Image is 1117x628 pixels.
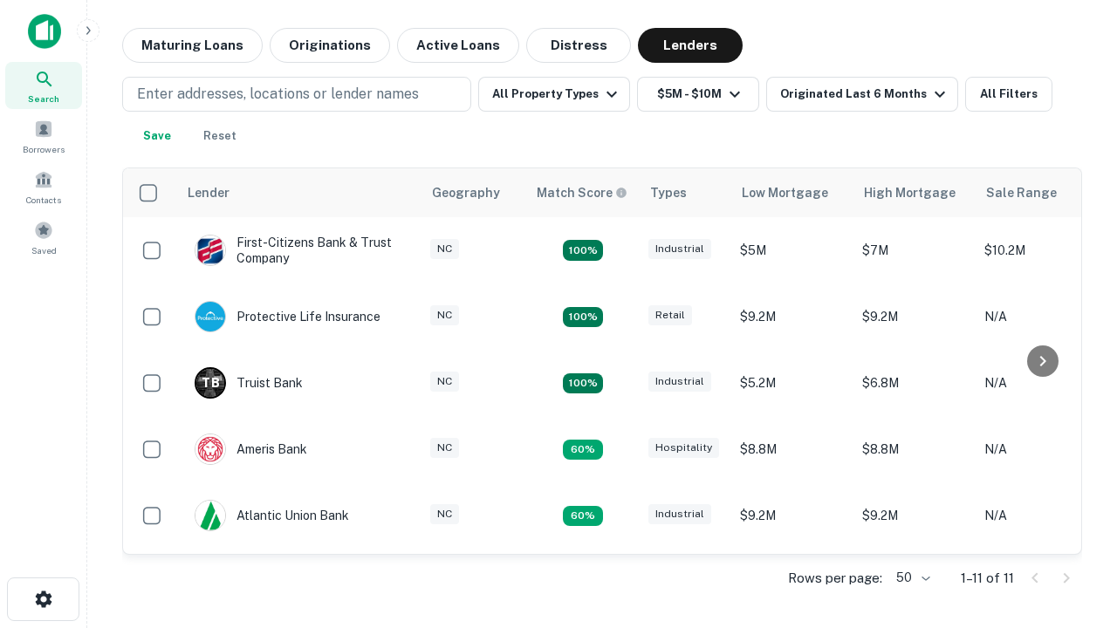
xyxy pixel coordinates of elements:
div: Industrial [648,372,711,392]
div: Industrial [648,504,711,524]
span: Contacts [26,193,61,207]
td: $6.8M [853,350,976,416]
a: Contacts [5,163,82,210]
div: Retail [648,305,692,325]
a: Saved [5,214,82,261]
img: picture [195,501,225,530]
div: Lender [188,182,230,203]
button: Save your search to get updates of matches that match your search criteria. [129,119,185,154]
th: Low Mortgage [731,168,853,217]
img: capitalize-icon.png [28,14,61,49]
div: Matching Properties: 3, hasApolloMatch: undefined [563,373,603,394]
th: Types [640,168,731,217]
div: Hospitality [648,438,719,458]
button: Distress [526,28,631,63]
div: Atlantic Union Bank [195,500,349,531]
td: $7M [853,217,976,283]
th: Capitalize uses an advanced AI algorithm to match your search with the best lender. The match sco... [526,168,640,217]
button: Originations [270,28,390,63]
td: $9.2M [731,283,853,350]
p: 1–11 of 11 [961,568,1014,589]
td: $9.2M [853,482,976,549]
span: Saved [31,243,57,257]
iframe: Chat Widget [1030,433,1117,516]
p: T B [202,374,219,392]
button: Originated Last 6 Months [766,77,958,112]
div: NC [430,239,459,259]
button: Maturing Loans [122,28,263,63]
div: Ameris Bank [195,433,307,465]
th: High Mortgage [853,168,976,217]
th: Geography [421,168,526,217]
td: $9.2M [853,283,976,350]
div: First-citizens Bank & Trust Company [195,235,404,266]
div: Sale Range [986,182,1057,203]
span: Search [28,92,59,106]
td: $6.3M [853,549,976,615]
td: $5M [731,217,853,283]
div: Capitalize uses an advanced AI algorithm to match your search with the best lender. The match sco... [537,183,627,202]
p: Enter addresses, locations or lender names [137,84,419,105]
span: Borrowers [23,142,65,156]
a: Borrowers [5,113,82,160]
div: Matching Properties: 2, hasApolloMatch: undefined [563,240,603,261]
button: Enter addresses, locations or lender names [122,77,471,112]
a: Search [5,62,82,109]
div: NC [430,372,459,392]
div: Protective Life Insurance [195,301,380,332]
div: Truist Bank [195,367,303,399]
p: Rows per page: [788,568,882,589]
td: $9.2M [731,482,853,549]
div: High Mortgage [864,182,956,203]
button: All Filters [965,77,1052,112]
td: $8.8M [731,416,853,482]
button: All Property Types [478,77,630,112]
div: Types [650,182,687,203]
button: Active Loans [397,28,519,63]
td: $8.8M [853,416,976,482]
td: $5.2M [731,350,853,416]
div: Matching Properties: 1, hasApolloMatch: undefined [563,506,603,527]
div: Geography [432,182,500,203]
td: $6.3M [731,549,853,615]
div: Industrial [648,239,711,259]
div: NC [430,438,459,458]
div: Low Mortgage [742,182,828,203]
div: Originated Last 6 Months [780,84,950,105]
img: picture [195,434,225,464]
div: Matching Properties: 2, hasApolloMatch: undefined [563,307,603,328]
h6: Match Score [537,183,624,202]
img: picture [195,302,225,331]
img: picture [195,235,225,265]
div: 50 [889,565,933,590]
div: NC [430,305,459,325]
th: Lender [177,168,421,217]
button: Reset [192,119,248,154]
button: $5M - $10M [637,77,759,112]
div: Matching Properties: 1, hasApolloMatch: undefined [563,440,603,461]
div: NC [430,504,459,524]
button: Lenders [638,28,743,63]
